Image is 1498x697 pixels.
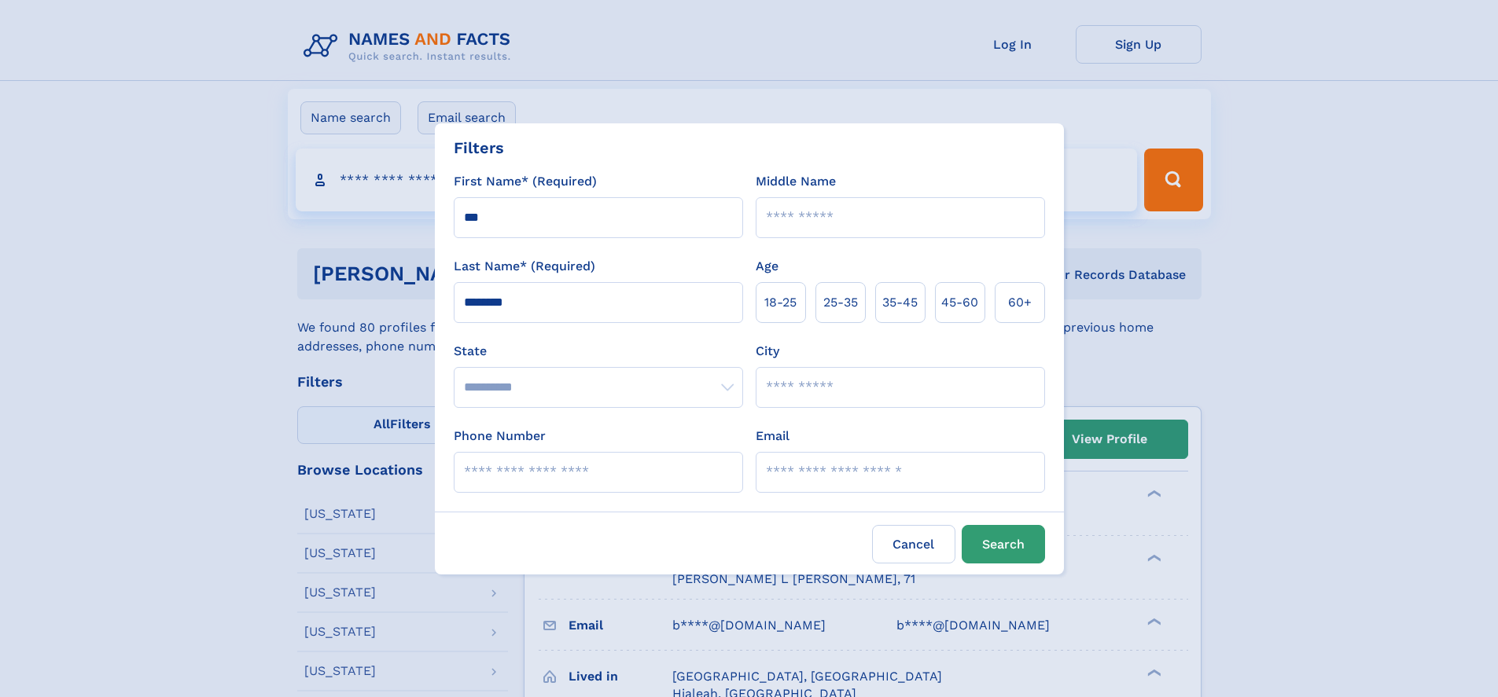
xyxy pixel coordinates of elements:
span: 45‑60 [941,293,978,312]
span: 35‑45 [882,293,918,312]
label: Phone Number [454,427,546,446]
label: Middle Name [756,172,836,191]
label: First Name* (Required) [454,172,597,191]
button: Search [962,525,1045,563]
label: Age [756,257,778,276]
label: Last Name* (Required) [454,257,595,276]
span: 25‑35 [823,293,858,312]
label: State [454,342,743,361]
label: Cancel [872,525,955,563]
div: Filters [454,136,504,160]
span: 60+ [1008,293,1032,312]
span: 18‑25 [764,293,797,312]
label: Email [756,427,789,446]
label: City [756,342,779,361]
